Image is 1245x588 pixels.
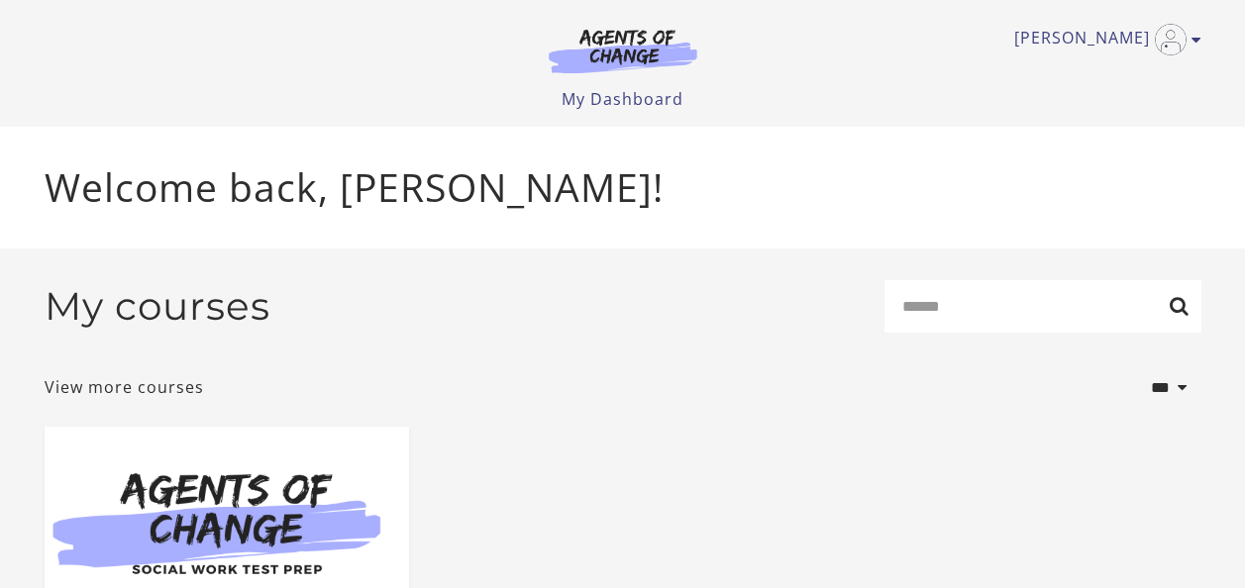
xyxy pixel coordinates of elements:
p: Welcome back, [PERSON_NAME]! [45,158,1201,217]
a: Toggle menu [1014,24,1192,55]
a: View more courses [45,375,204,399]
img: Agents of Change Logo [528,28,718,73]
a: My Dashboard [562,88,683,110]
h2: My courses [45,283,270,330]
